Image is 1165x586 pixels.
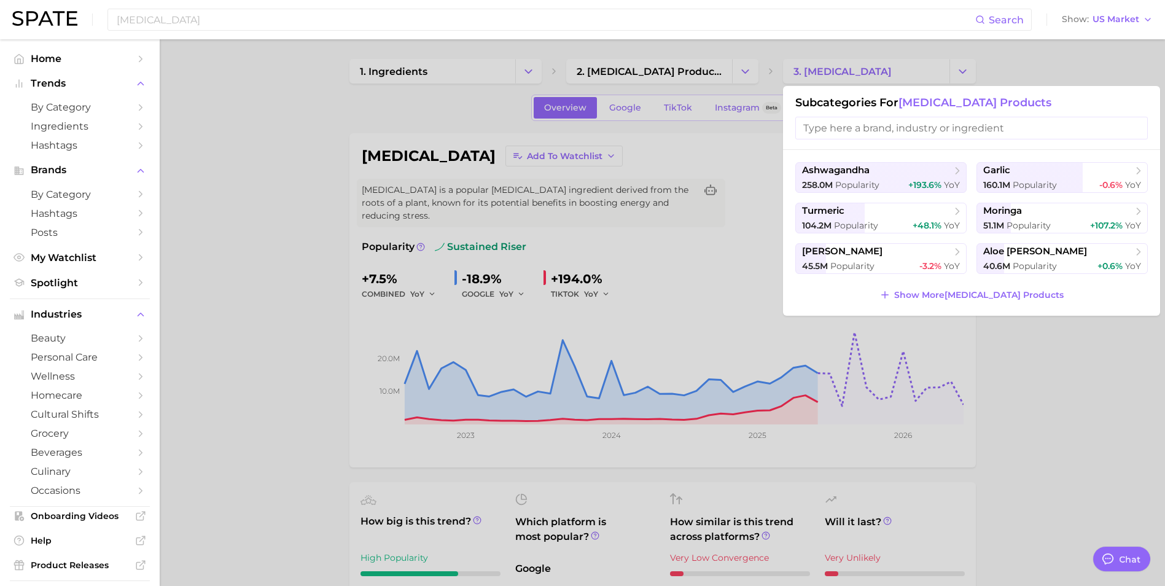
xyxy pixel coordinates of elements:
[31,560,129,571] span: Product Releases
[1013,179,1057,190] span: Popularity
[10,405,150,424] a: cultural shifts
[989,14,1024,26] span: Search
[31,466,129,477] span: culinary
[919,260,941,272] span: -3.2%
[795,117,1148,139] input: Type here a brand, industry or ingredient
[983,220,1004,231] span: 51.1m
[876,286,1067,303] button: Show More[MEDICAL_DATA] products
[944,179,960,190] span: YoY
[31,510,129,522] span: Onboarding Videos
[10,386,150,405] a: homecare
[976,162,1148,193] button: garlic160.1m Popularity-0.6% YoY
[10,305,150,324] button: Industries
[10,443,150,462] a: beverages
[31,535,129,546] span: Help
[795,162,967,193] button: ashwagandha258.0m Popularity+193.6% YoY
[31,165,129,176] span: Brands
[10,204,150,223] a: Hashtags
[10,49,150,68] a: Home
[1125,220,1141,231] span: YoY
[31,53,129,64] span: Home
[976,203,1148,233] button: moringa51.1m Popularity+107.2% YoY
[10,348,150,367] a: personal care
[31,120,129,132] span: Ingredients
[10,507,150,525] a: Onboarding Videos
[10,185,150,204] a: by Category
[31,189,129,200] span: by Category
[795,203,967,233] button: turmeric104.2m Popularity+48.1% YoY
[983,260,1010,272] span: 40.6m
[31,428,129,439] span: grocery
[908,179,941,190] span: +193.6%
[10,462,150,481] a: culinary
[802,260,828,272] span: 45.5m
[31,78,129,89] span: Trends
[12,11,77,26] img: SPATE
[31,208,129,219] span: Hashtags
[1062,16,1089,23] span: Show
[10,248,150,267] a: My Watchlist
[830,260,875,272] span: Popularity
[983,246,1087,257] span: aloe [PERSON_NAME]
[1007,220,1051,231] span: Popularity
[802,179,833,190] span: 258.0m
[1125,179,1141,190] span: YoY
[944,220,960,231] span: YoY
[31,370,129,382] span: wellness
[802,205,844,217] span: turmeric
[913,220,941,231] span: +48.1%
[31,101,129,113] span: by Category
[10,424,150,443] a: grocery
[31,351,129,363] span: personal care
[10,273,150,292] a: Spotlight
[894,290,1064,300] span: Show More [MEDICAL_DATA] products
[983,165,1010,176] span: garlic
[31,139,129,151] span: Hashtags
[31,252,129,264] span: My Watchlist
[31,332,129,344] span: beauty
[983,179,1010,190] span: 160.1m
[10,223,150,242] a: Posts
[834,220,878,231] span: Popularity
[31,447,129,458] span: beverages
[1097,260,1123,272] span: +0.6%
[1090,220,1123,231] span: +107.2%
[1059,12,1156,28] button: ShowUS Market
[31,485,129,496] span: occasions
[31,389,129,401] span: homecare
[10,367,150,386] a: wellness
[802,165,870,176] span: ashwagandha
[31,277,129,289] span: Spotlight
[10,161,150,179] button: Brands
[115,9,975,30] input: Search here for a brand, industry, or ingredient
[1013,260,1057,272] span: Popularity
[1125,260,1141,272] span: YoY
[10,329,150,348] a: beauty
[10,531,150,550] a: Help
[31,309,129,320] span: Industries
[944,260,960,272] span: YoY
[10,74,150,93] button: Trends
[10,136,150,155] a: Hashtags
[898,96,1051,109] span: [MEDICAL_DATA] products
[983,205,1022,217] span: moringa
[31,227,129,238] span: Posts
[10,556,150,574] a: Product Releases
[976,243,1148,274] button: aloe [PERSON_NAME]40.6m Popularity+0.6% YoY
[802,220,832,231] span: 104.2m
[10,98,150,117] a: by Category
[835,179,879,190] span: Popularity
[1093,16,1139,23] span: US Market
[10,117,150,136] a: Ingredients
[795,96,1148,109] h1: Subcategories for
[10,481,150,500] a: occasions
[31,408,129,420] span: cultural shifts
[1099,179,1123,190] span: -0.6%
[795,243,967,274] button: [PERSON_NAME]45.5m Popularity-3.2% YoY
[802,246,883,257] span: [PERSON_NAME]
